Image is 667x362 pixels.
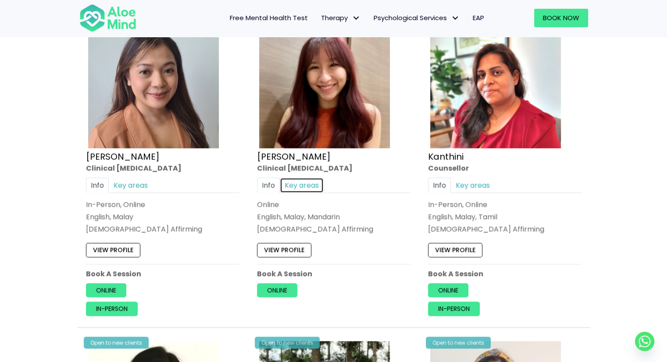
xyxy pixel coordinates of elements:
div: Open to new clients [426,337,491,348]
a: Online [428,283,468,297]
p: English, Malay, Mandarin [257,212,410,222]
span: Book Now [543,13,579,22]
a: Key areas [109,177,153,193]
span: EAP [473,13,484,22]
a: EAP [466,9,491,27]
div: Open to new clients [255,337,320,348]
a: View profile [428,243,482,257]
p: Book A Session [428,269,581,279]
a: Whatsapp [635,332,654,351]
a: In-person [86,302,138,316]
a: Key areas [451,177,495,193]
div: [DEMOGRAPHIC_DATA] Affirming [257,224,410,234]
a: [PERSON_NAME] [86,150,160,163]
p: Book A Session [86,269,239,279]
a: View profile [257,243,311,257]
img: Kanthini-profile [430,18,561,148]
span: Therapy [321,13,360,22]
span: Psychological Services: submenu [449,12,462,25]
img: Aloe mind Logo [79,4,136,32]
div: Counsellor [428,163,581,173]
a: Info [86,177,109,193]
img: Jean-300×300 [259,18,390,148]
a: Kanthini [428,150,464,163]
div: Online [257,199,410,209]
div: Open to new clients [84,337,149,348]
a: Online [86,283,126,297]
div: Clinical [MEDICAL_DATA] [257,163,410,173]
p: Book A Session [257,269,410,279]
a: Psychological ServicesPsychological Services: submenu [367,9,466,27]
a: TherapyTherapy: submenu [314,9,367,27]
a: [PERSON_NAME] [257,150,331,163]
a: Free Mental Health Test [223,9,314,27]
nav: Menu [148,9,491,27]
div: [DEMOGRAPHIC_DATA] Affirming [86,224,239,234]
a: Online [257,283,297,297]
a: Key areas [280,177,324,193]
img: Hanna Clinical Psychologist [88,18,219,148]
div: Clinical [MEDICAL_DATA] [86,163,239,173]
span: Free Mental Health Test [230,13,308,22]
a: Book Now [534,9,588,27]
a: View profile [86,243,140,257]
span: Psychological Services [374,13,460,22]
p: English, Malay, Tamil [428,212,581,222]
a: Info [257,177,280,193]
div: [DEMOGRAPHIC_DATA] Affirming [428,224,581,234]
p: English, Malay [86,212,239,222]
div: In-Person, Online [86,199,239,209]
a: Info [428,177,451,193]
div: In-Person, Online [428,199,581,209]
a: In-person [428,302,480,316]
span: Therapy: submenu [350,12,363,25]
